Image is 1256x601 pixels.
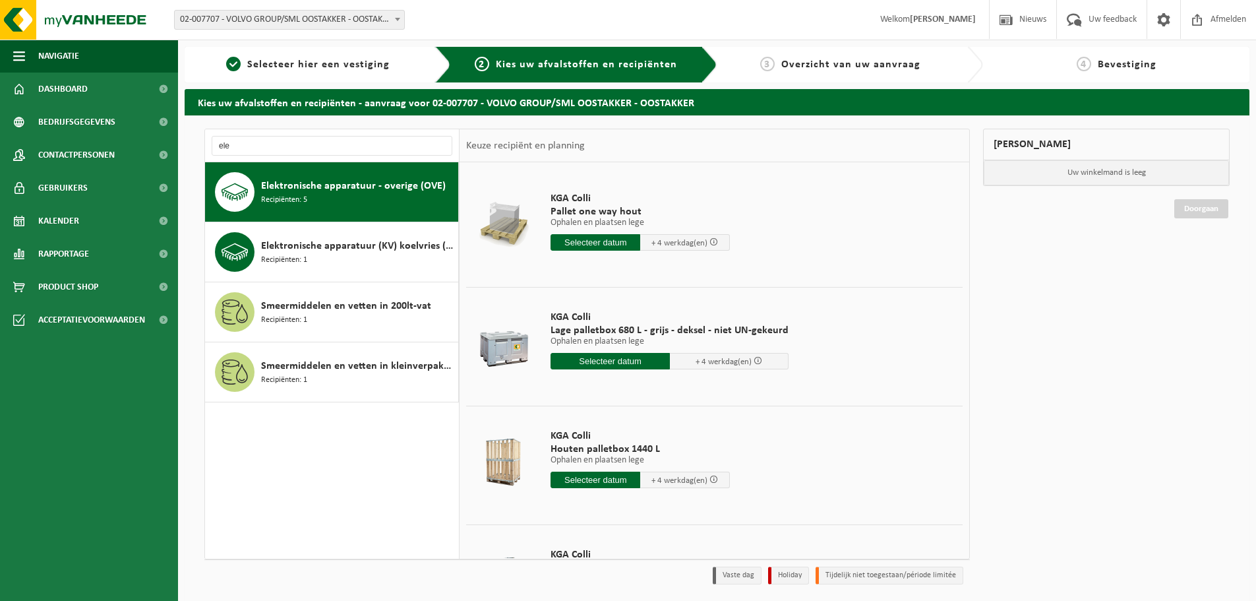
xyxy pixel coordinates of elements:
span: 3 [760,57,775,71]
button: Elektronische apparatuur - overige (OVE) Recipiënten: 5 [205,162,459,222]
span: Rapportage [38,237,89,270]
span: KGA Colli [551,429,730,443]
span: 02-007707 - VOLVO GROUP/SML OOSTAKKER - OOSTAKKER [174,10,405,30]
input: Selecteer datum [551,353,670,369]
li: Tijdelijk niet toegestaan/période limitée [816,567,963,585]
div: Keuze recipiënt en planning [460,129,591,162]
span: Overzicht van uw aanvraag [781,59,920,70]
input: Selecteer datum [551,234,640,251]
p: Ophalen en plaatsen lege [551,218,730,228]
p: Ophalen en plaatsen lege [551,337,789,346]
span: + 4 werkdag(en) [696,358,752,366]
span: Smeermiddelen en vetten in kleinverpakking [261,358,455,374]
span: Houten palletbox 1440 L [551,443,730,456]
span: Recipiënten: 1 [261,314,307,327]
span: Selecteer hier een vestiging [247,59,390,70]
span: Navigatie [38,40,79,73]
li: Vaste dag [713,567,762,585]
input: Materiaal zoeken [212,136,452,156]
span: + 4 werkdag(en) [651,239,707,247]
span: Acceptatievoorwaarden [38,303,145,336]
span: Elektronische apparatuur - overige (OVE) [261,178,446,194]
span: Kalender [38,205,79,237]
strong: [PERSON_NAME] [910,15,976,24]
span: Recipiënten: 1 [261,254,307,267]
p: Ophalen en plaatsen lege [551,456,730,465]
input: Selecteer datum [551,472,640,488]
button: Smeermiddelen en vetten in kleinverpakking Recipiënten: 1 [205,342,459,402]
span: Lage palletbox 680 L - grijs - deksel - niet UN-gekeurd [551,324,789,337]
a: 1Selecteer hier een vestiging [191,57,425,73]
span: Product Shop [38,270,98,303]
span: Recipiënten: 1 [261,374,307,387]
span: Dashboard [38,73,88,106]
span: Smeermiddelen en vetten in 200lt-vat [261,298,431,314]
button: Smeermiddelen en vetten in 200lt-vat Recipiënten: 1 [205,282,459,342]
span: Recipiënten: 5 [261,194,307,206]
span: KGA Colli [551,311,789,324]
span: KGA Colli [551,548,730,561]
span: 1 [226,57,241,71]
span: Bevestiging [1098,59,1156,70]
span: Pallet one way hout [551,205,730,218]
span: Kies uw afvalstoffen en recipiënten [496,59,677,70]
span: KGA Colli [551,192,730,205]
button: Elektronische apparatuur (KV) koelvries (huishoudelijk) Recipiënten: 1 [205,222,459,282]
span: Gebruikers [38,172,88,205]
span: Elektronische apparatuur (KV) koelvries (huishoudelijk) [261,238,455,254]
span: Bedrijfsgegevens [38,106,115,139]
p: Uw winkelmand is leeg [984,160,1229,185]
span: + 4 werkdag(en) [651,476,707,485]
span: 2 [475,57,489,71]
li: Holiday [768,567,809,585]
h2: Kies uw afvalstoffen en recipiënten - aanvraag voor 02-007707 - VOLVO GROUP/SML OOSTAKKER - OOSTA... [185,89,1249,115]
span: 02-007707 - VOLVO GROUP/SML OOSTAKKER - OOSTAKKER [175,11,404,29]
div: [PERSON_NAME] [983,129,1230,160]
span: Contactpersonen [38,139,115,172]
a: Doorgaan [1174,199,1228,218]
span: 4 [1077,57,1091,71]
